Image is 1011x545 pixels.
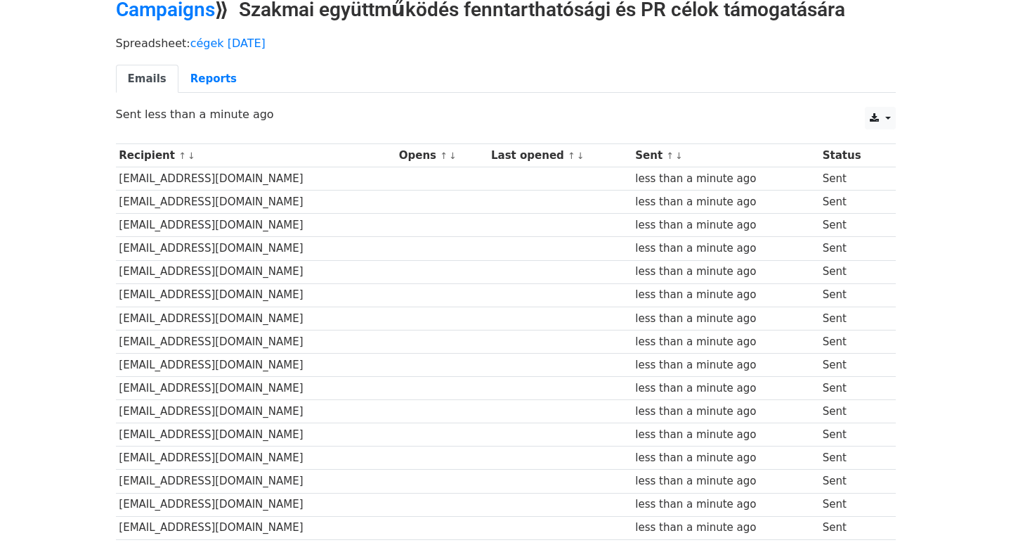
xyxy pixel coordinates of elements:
div: less than a minute ago [635,217,816,233]
a: ↓ [449,150,457,161]
div: less than a minute ago [635,334,816,350]
a: ↑ [178,150,186,161]
a: ↓ [675,150,683,161]
div: less than a minute ago [635,194,816,210]
td: Sent [819,237,885,260]
a: ↑ [666,150,674,161]
td: Sent [819,423,885,447]
div: less than a minute ago [635,427,816,443]
td: Sent [819,260,885,283]
p: Sent less than a minute ago [116,107,896,122]
td: Sent [819,400,885,423]
td: [EMAIL_ADDRESS][DOMAIN_NAME] [116,400,396,423]
div: less than a minute ago [635,380,816,397]
div: less than a minute ago [635,496,816,513]
div: less than a minute ago [635,357,816,373]
td: [EMAIL_ADDRESS][DOMAIN_NAME] [116,214,396,237]
td: [EMAIL_ADDRESS][DOMAIN_NAME] [116,191,396,214]
a: Reports [178,65,249,94]
td: [EMAIL_ADDRESS][DOMAIN_NAME] [116,423,396,447]
p: Spreadsheet: [116,36,896,51]
td: Sent [819,167,885,191]
td: Sent [819,516,885,539]
div: less than a minute ago [635,473,816,489]
iframe: Chat Widget [941,477,1011,545]
th: Recipient [116,144,396,167]
a: ↓ [188,150,195,161]
td: Sent [819,377,885,400]
td: [EMAIL_ADDRESS][DOMAIN_NAME] [116,167,396,191]
td: Sent [819,191,885,214]
th: Status [819,144,885,167]
td: Sent [819,307,885,330]
td: [EMAIL_ADDRESS][DOMAIN_NAME] [116,470,396,493]
td: Sent [819,493,885,516]
a: cégek [DATE] [190,37,266,50]
a: ↓ [577,150,585,161]
td: [EMAIL_ADDRESS][DOMAIN_NAME] [116,237,396,260]
td: [EMAIL_ADDRESS][DOMAIN_NAME] [116,330,396,353]
td: Sent [819,447,885,470]
td: Sent [819,283,885,307]
td: [EMAIL_ADDRESS][DOMAIN_NAME] [116,493,396,516]
div: less than a minute ago [635,450,816,466]
div: less than a minute ago [635,241,816,257]
a: ↑ [440,150,448,161]
th: Sent [632,144,819,167]
td: Sent [819,470,885,493]
div: less than a minute ago [635,404,816,420]
div: less than a minute ago [635,287,816,303]
div: less than a minute ago [635,171,816,187]
div: less than a minute ago [635,520,816,536]
td: Sent [819,353,885,376]
td: [EMAIL_ADDRESS][DOMAIN_NAME] [116,307,396,330]
td: [EMAIL_ADDRESS][DOMAIN_NAME] [116,260,396,283]
td: [EMAIL_ADDRESS][DOMAIN_NAME] [116,283,396,307]
td: [EMAIL_ADDRESS][DOMAIN_NAME] [116,377,396,400]
a: ↑ [568,150,575,161]
div: less than a minute ago [635,311,816,327]
td: [EMAIL_ADDRESS][DOMAIN_NAME] [116,353,396,376]
div: less than a minute ago [635,264,816,280]
td: Sent [819,214,885,237]
th: Last opened [488,144,632,167]
a: Emails [116,65,178,94]
td: Sent [819,330,885,353]
td: [EMAIL_ADDRESS][DOMAIN_NAME] [116,447,396,470]
th: Opens [396,144,488,167]
td: [EMAIL_ADDRESS][DOMAIN_NAME] [116,516,396,539]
